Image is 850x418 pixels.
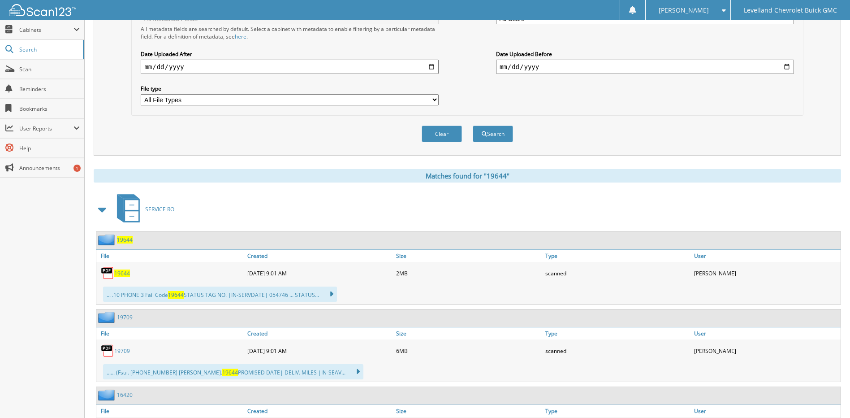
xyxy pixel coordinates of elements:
a: User [692,250,841,262]
div: All metadata fields are searched by default. Select a cabinet with metadata to enable filtering b... [141,25,439,40]
a: Created [245,250,394,262]
a: here [235,33,246,40]
img: scan123-logo-white.svg [9,4,76,16]
div: ...... (Fsu . [PHONE_NUMBER] [PERSON_NAME]. PROMISED DATE| DELIV. MILES |IN-SEAV... [103,364,363,379]
img: folder2.png [98,389,117,401]
a: Type [543,327,692,340]
span: User Reports [19,125,73,132]
a: File [96,327,245,340]
span: 19644 [168,291,184,299]
a: Type [543,250,692,262]
a: User [692,327,841,340]
div: scanned [543,342,692,360]
a: Type [543,405,692,417]
img: PDF.png [101,344,114,357]
div: 6MB [394,342,543,360]
button: Clear [422,126,462,142]
img: PDF.png [101,266,114,280]
a: Created [245,405,394,417]
div: [DATE] 9:01 AM [245,342,394,360]
a: 19644 [117,236,133,244]
label: Date Uploaded After [141,50,439,58]
span: Reminders [19,85,80,93]
span: Announcements [19,164,80,172]
span: 19644 [222,369,238,376]
div: Matches found for "19644" [94,169,841,183]
span: Scan [19,65,80,73]
a: 19709 [117,313,133,321]
a: File [96,250,245,262]
span: Search [19,46,78,53]
img: folder2.png [98,234,117,245]
input: start [141,60,439,74]
div: 2MB [394,264,543,282]
a: File [96,405,245,417]
div: [PERSON_NAME] [692,264,841,282]
div: [DATE] 9:01 AM [245,264,394,282]
a: 19709 [114,347,130,355]
label: Date Uploaded Before [496,50,794,58]
button: Search [473,126,513,142]
a: 19644 [114,270,130,277]
a: User [692,405,841,417]
span: [PERSON_NAME] [659,8,709,13]
div: [PERSON_NAME] [692,342,841,360]
a: SERVICE RO [112,192,174,227]
span: SERVICE RO [145,205,174,213]
div: scanned [543,264,692,282]
label: File type [141,85,439,92]
a: 16420 [117,391,133,399]
span: Cabinets [19,26,73,34]
a: Created [245,327,394,340]
a: Size [394,250,543,262]
img: folder2.png [98,312,117,323]
input: end [496,60,794,74]
div: 1 [73,165,81,172]
a: Size [394,405,543,417]
span: Help [19,144,80,152]
span: Levelland Chevrolet Buick GMC [744,8,837,13]
span: Bookmarks [19,105,80,113]
a: Size [394,327,543,340]
div: ... .10 PHONE 3 Fail Code STATUS TAG NO. |IN-SERVDATE| 054746 ... STATUS... [103,287,337,302]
